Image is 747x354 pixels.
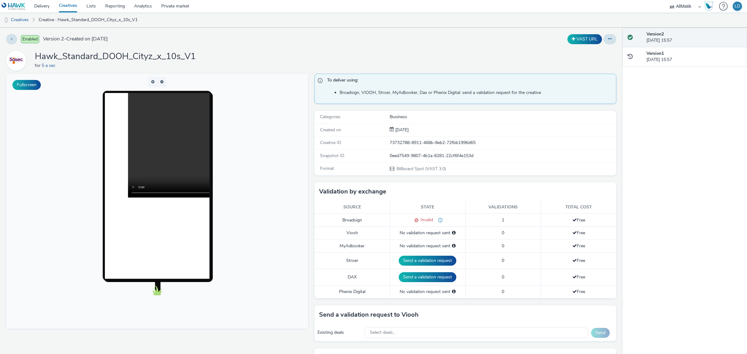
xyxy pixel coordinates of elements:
[418,217,433,223] span: Invalid
[646,50,664,56] strong: Version 1
[390,153,616,159] div: 0eed7549-9807-4b1a-8281-22cf6f4e153d
[319,310,419,319] h3: Send a validation request to Viooh
[399,272,456,282] button: Send a validation request
[314,201,390,214] th: Source
[572,274,585,280] span: Free
[314,269,390,286] td: DAX
[502,289,504,295] span: 0
[35,63,42,68] span: for
[320,114,341,120] span: Categories
[42,63,58,68] a: 5 a sec
[390,201,466,214] th: State
[43,35,108,43] span: Version 2 - Created on [DATE]
[393,289,462,295] div: No validation request sent
[541,201,617,214] th: Total cost
[6,58,29,63] a: 5 a sec
[735,2,740,11] div: LD
[646,31,742,44] div: [DATE] 15:57
[572,258,585,263] span: Free
[35,51,196,63] h1: Hawk_Standard_DOOH_Cityz_x_10s_V1
[704,1,713,11] img: Hawk Academy
[572,289,585,295] span: Free
[314,240,390,252] td: MyAdbooker
[393,230,462,236] div: No validation request sent
[396,166,446,172] span: Billboard Spot (VAST 3.0)
[567,34,602,44] button: VAST URL
[572,217,585,223] span: Free
[314,286,390,298] td: Phenix Digital
[7,52,25,70] img: 5 a sec
[572,243,585,249] span: Free
[320,165,334,171] span: Format
[320,153,344,159] span: Snapshot ID
[704,1,716,11] a: Hawk Academy
[465,201,541,214] th: Validations
[394,127,409,133] span: [DATE]
[566,34,604,44] div: Duplicate the creative as a VAST URL
[319,187,386,196] h3: Validation by exchange
[502,243,504,249] span: 0
[390,114,616,120] div: Business
[35,12,141,27] a: Creative : Hawk_Standard_DOOH_Cityz_x_10s_V1
[314,253,390,269] td: Stroer
[572,230,585,236] span: Free
[314,227,390,240] td: Viooh
[502,230,504,236] span: 0
[502,217,504,223] span: 1
[399,256,456,266] button: Send a validation request
[591,328,610,338] button: Send
[390,140,616,146] div: 73732788-8911-468b-8eb2-72fbb1996d65
[317,329,362,336] div: Existing deals
[320,140,341,146] span: Creative ID
[452,289,456,295] div: Please select a deal below and click on Send to send a validation request to Phenix Digital.
[340,90,613,96] li: Broadsign, VIOOH, Stroer, MyAdbooker, Dax or Phenix Digital: send a validation request for the cr...
[370,330,396,335] span: Select deals...
[433,217,443,223] div: Must be under 6MB
[502,258,504,263] span: 0
[502,274,504,280] span: 0
[320,127,341,133] span: Created on
[3,17,9,23] img: dooh
[327,77,610,85] span: To deliver using:
[314,214,390,227] td: Broadsign
[646,31,664,37] strong: Version 2
[12,80,41,90] button: Fullscreen
[646,50,742,63] div: [DATE] 15:57
[452,230,456,236] div: Please select a deal below and click on Send to send a validation request to Viooh.
[394,127,409,133] div: Creation 03 September 2025, 15:57
[452,243,456,249] div: Please select a deal below and click on Send to send a validation request to MyAdbooker.
[393,243,462,249] div: No validation request sent
[21,35,39,43] span: Enabled
[2,2,26,10] img: undefined Logo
